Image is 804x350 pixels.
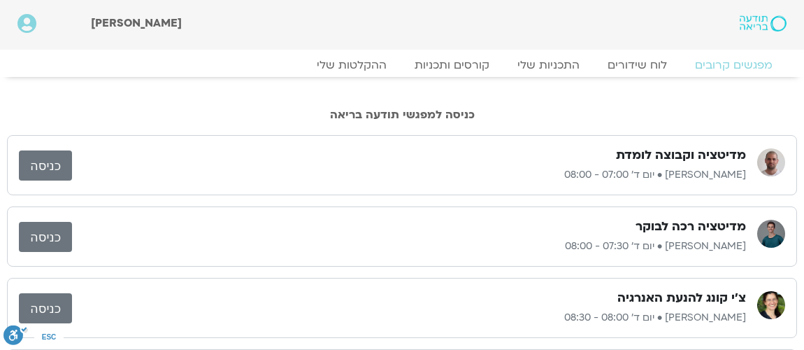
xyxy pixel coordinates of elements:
p: [PERSON_NAME] • יום ד׳ 07:30 - 08:00 [72,238,746,255]
a: התכניות שלי [503,58,594,72]
h2: כניסה למפגשי תודעה בריאה [7,108,797,121]
img: אורי דאובר [757,220,785,248]
span: [PERSON_NAME] [91,15,182,31]
a: מפגשים קרובים [681,58,787,72]
img: רונית מלכין [757,291,785,319]
h3: מדיטציה רכה לבוקר [636,218,746,235]
a: כניסה [19,150,72,181]
a: כניסה [19,222,72,252]
p: [PERSON_NAME] • יום ד׳ 08:00 - 08:30 [72,309,746,326]
p: [PERSON_NAME] • יום ד׳ 07:00 - 08:00 [72,167,746,183]
nav: Menu [17,58,787,72]
a: לוח שידורים [594,58,681,72]
h3: מדיטציה וקבוצה לומדת [616,147,746,164]
img: דקל קנטי [757,148,785,176]
a: כניסה [19,293,72,323]
a: ההקלטות שלי [303,58,401,72]
a: קורסים ותכניות [401,58,503,72]
h3: צ'י קונג להנעת האנרגיה [617,290,746,307]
